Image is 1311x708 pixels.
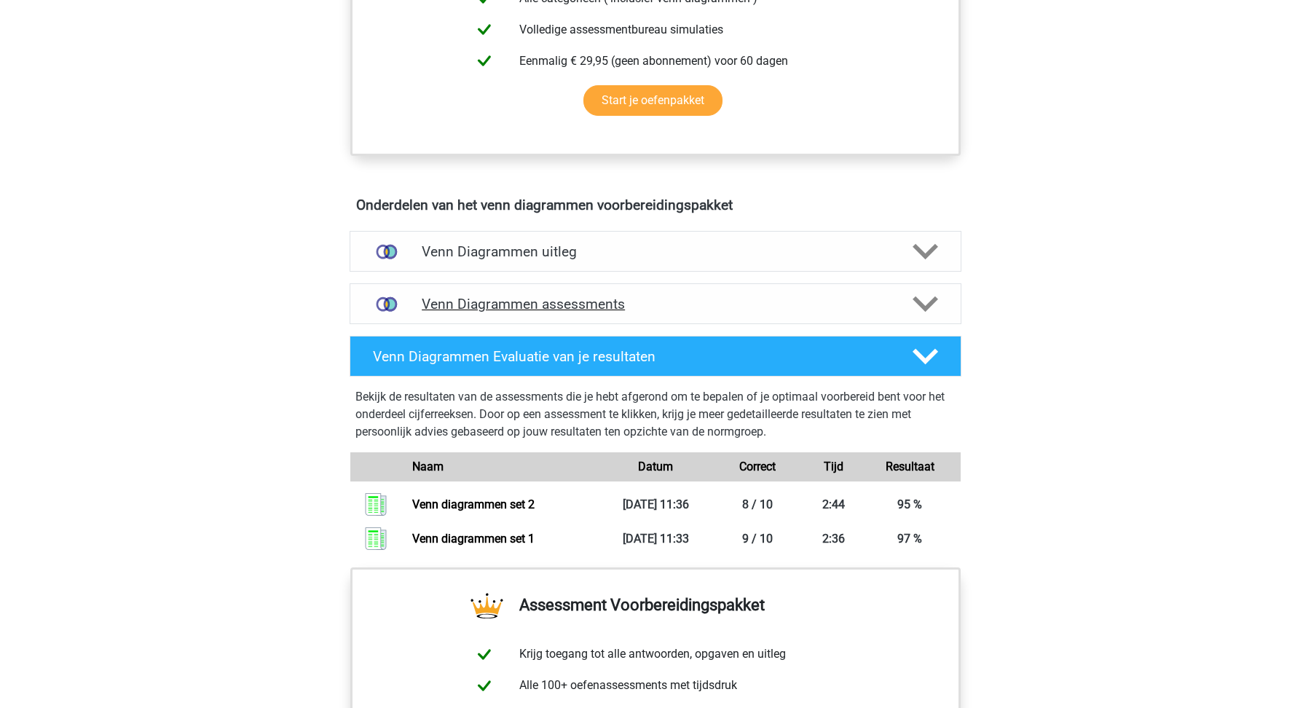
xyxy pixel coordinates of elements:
[412,532,535,546] a: Venn diagrammen set 1
[344,283,967,324] a: assessments Venn Diagrammen assessments
[706,458,808,476] div: Correct
[356,197,955,213] h4: Onderdelen van het venn diagrammen voorbereidingspakket
[859,458,961,476] div: Resultaat
[368,286,405,323] img: venn diagrammen assessments
[605,458,706,476] div: Datum
[344,231,967,272] a: uitleg Venn Diagrammen uitleg
[422,243,889,260] h4: Venn Diagrammen uitleg
[355,388,956,441] p: Bekijk de resultaten van de assessments die je hebt afgerond om te bepalen of je optimaal voorber...
[401,458,605,476] div: Naam
[373,348,889,365] h4: Venn Diagrammen Evaluatie van je resultaten
[344,336,967,377] a: Venn Diagrammen Evaluatie van je resultaten
[412,497,535,511] a: Venn diagrammen set 2
[422,296,889,312] h4: Venn Diagrammen assessments
[583,85,723,116] a: Start je oefenpakket
[368,233,405,270] img: venn diagrammen uitleg
[808,458,859,476] div: Tijd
